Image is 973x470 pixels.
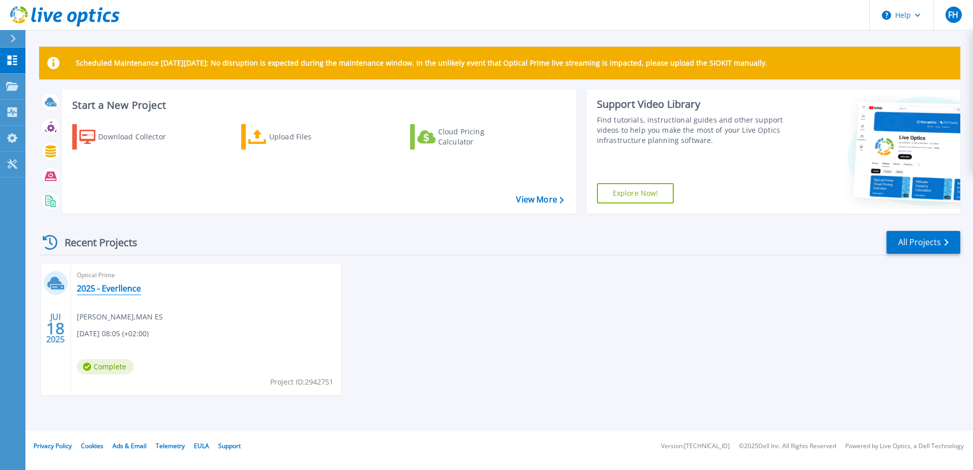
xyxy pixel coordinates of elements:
[77,311,163,322] span: [PERSON_NAME] , MAN ES
[81,442,103,450] a: Cookies
[438,127,520,147] div: Cloud Pricing Calculator
[77,328,149,339] span: [DATE] 08:05 (+02:00)
[39,230,151,255] div: Recent Projects
[98,127,180,147] div: Download Collector
[218,442,241,450] a: Support
[77,270,335,281] span: Optical Prime
[661,443,730,450] li: Version: [TECHNICAL_ID]
[270,376,333,388] span: Project ID: 2942751
[112,442,147,450] a: Ads & Email
[72,100,563,111] h3: Start a New Project
[241,124,355,150] a: Upload Files
[597,115,787,145] div: Find tutorials, instructional guides and other support videos to help you make the most of your L...
[76,59,767,67] p: Scheduled Maintenance [DATE][DATE]: No disruption is expected during the maintenance window. In t...
[886,231,960,254] a: All Projects
[194,442,209,450] a: EULA
[156,442,185,450] a: Telemetry
[597,98,787,111] div: Support Video Library
[77,359,134,374] span: Complete
[46,310,65,347] div: JUI 2025
[34,442,72,450] a: Privacy Policy
[845,443,964,450] li: Powered by Live Optics, a Dell Technology
[948,11,958,19] span: FH
[72,124,186,150] a: Download Collector
[516,195,563,204] a: View More
[77,283,141,293] a: 2025 - Everllence
[739,443,836,450] li: © 2025 Dell Inc. All Rights Reserved
[269,127,351,147] div: Upload Files
[410,124,524,150] a: Cloud Pricing Calculator
[597,183,674,203] a: Explore Now!
[46,324,65,333] span: 18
